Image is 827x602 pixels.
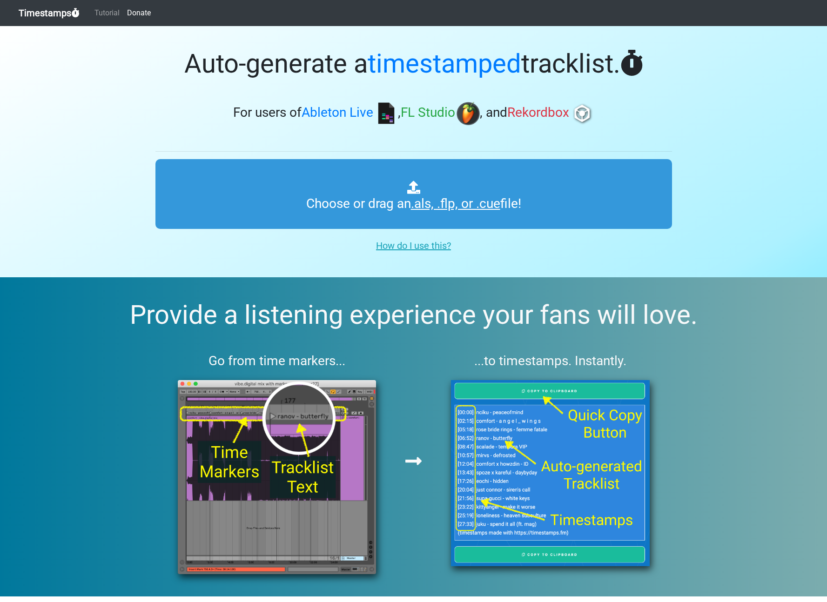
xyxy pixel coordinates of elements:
[429,380,672,566] img: tsfm%20results.png
[19,4,80,22] a: Timestamps
[155,48,672,80] h1: Auto-generate a tracklist.
[123,4,155,22] a: Donate
[401,105,455,120] span: FL Studio
[155,353,399,369] h3: Go from time markers...
[376,240,451,251] u: How do I use this?
[155,380,399,574] img: ableton%20screenshot%20bounce.png
[22,300,805,331] h2: Provide a listening experience your fans will love.
[155,102,672,125] h3: For users of , , and
[375,102,398,125] img: ableton.png
[571,102,594,125] img: rb.png
[368,48,521,79] span: timestamped
[457,102,480,125] img: fl.png
[507,105,569,120] span: Rekordbox
[91,4,123,22] a: Tutorial
[429,353,672,369] h3: ...to timestamps. Instantly.
[302,105,373,120] span: Ableton Live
